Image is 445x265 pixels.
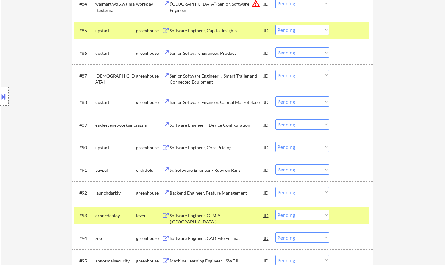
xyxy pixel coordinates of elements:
div: JD [263,96,269,108]
div: JD [263,210,269,221]
div: JD [263,164,269,176]
div: walmart.wd5.walmartexternal [95,1,136,13]
div: Machine Learning Engineer - SWE II [170,258,264,264]
div: #93 [79,212,90,219]
div: Software Engineer, Core Pricing [170,145,264,151]
div: upstart [95,99,136,105]
div: greenhouse [136,73,162,79]
div: upstart [95,50,136,56]
div: greenhouse [136,99,162,105]
div: Software Engineer, GTM AI ([GEOGRAPHIC_DATA]) [170,212,264,225]
div: #91 [79,167,90,173]
div: ([GEOGRAPHIC_DATA]) Senior, Software Engineer [170,1,264,13]
div: Software Engineer, CAD File Format [170,235,264,242]
div: eightfold [136,167,162,173]
div: eagleeyenetworksinc [95,122,136,128]
div: zoo [95,235,136,242]
div: Sr. Software Engineer - Ruby on Rails [170,167,264,173]
div: JD [263,187,269,198]
div: JD [263,25,269,36]
div: jazzhr [136,122,162,128]
div: greenhouse [136,235,162,242]
div: greenhouse [136,28,162,34]
div: greenhouse [136,258,162,264]
div: [DEMOGRAPHIC_DATA] [95,73,136,85]
div: abnormalsecurity [95,258,136,264]
div: greenhouse [136,50,162,56]
div: #84 [79,1,90,7]
div: lever [136,212,162,219]
div: upstart [95,28,136,34]
div: Senior Software Engineer, Capital Marketplace [170,99,264,105]
div: JD [263,232,269,244]
div: Software Engineer, Capital Insights [170,28,264,34]
div: #94 [79,235,90,242]
div: greenhouse [136,145,162,151]
div: JD [263,119,269,130]
div: Backend Engineer, Feature Management [170,190,264,196]
div: JD [263,70,269,81]
div: dronedeploy [95,212,136,219]
div: launchdarkly [95,190,136,196]
div: JD [263,47,269,59]
div: workday [136,1,162,7]
div: #92 [79,190,90,196]
div: greenhouse [136,190,162,196]
div: Senior Software Engineer, Product [170,50,264,56]
div: #85 [79,28,90,34]
div: Software Engineer - Device Configuration [170,122,264,128]
div: #95 [79,258,90,264]
div: paypal [95,167,136,173]
div: JD [263,142,269,153]
div: upstart [95,145,136,151]
div: Senior Software Engineer I, Smart Trailer and Connected Equipment [170,73,264,85]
